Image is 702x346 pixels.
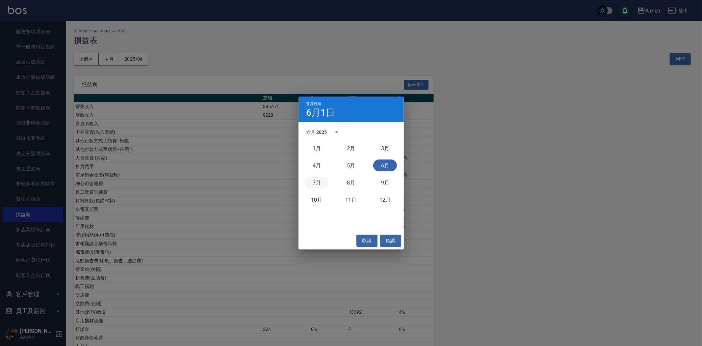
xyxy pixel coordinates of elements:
h4: 6月1日 [306,109,335,117]
button: 取消 [356,235,377,247]
button: 十二月 [373,194,397,206]
span: 選擇日期 [306,102,321,106]
button: 八月 [339,177,363,188]
button: 確認 [380,235,401,247]
button: 七月 [305,177,328,188]
button: 五月 [339,159,363,171]
button: 六月 [373,159,397,171]
div: 六月 2025 [306,129,327,136]
button: calendar view is open, switch to year view [329,124,345,140]
button: 十月 [305,194,328,206]
button: 一月 [305,142,328,154]
button: 二月 [339,142,363,154]
button: 四月 [305,159,328,171]
button: 三月 [373,142,397,154]
button: 九月 [373,177,397,188]
button: 十一月 [339,194,363,206]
